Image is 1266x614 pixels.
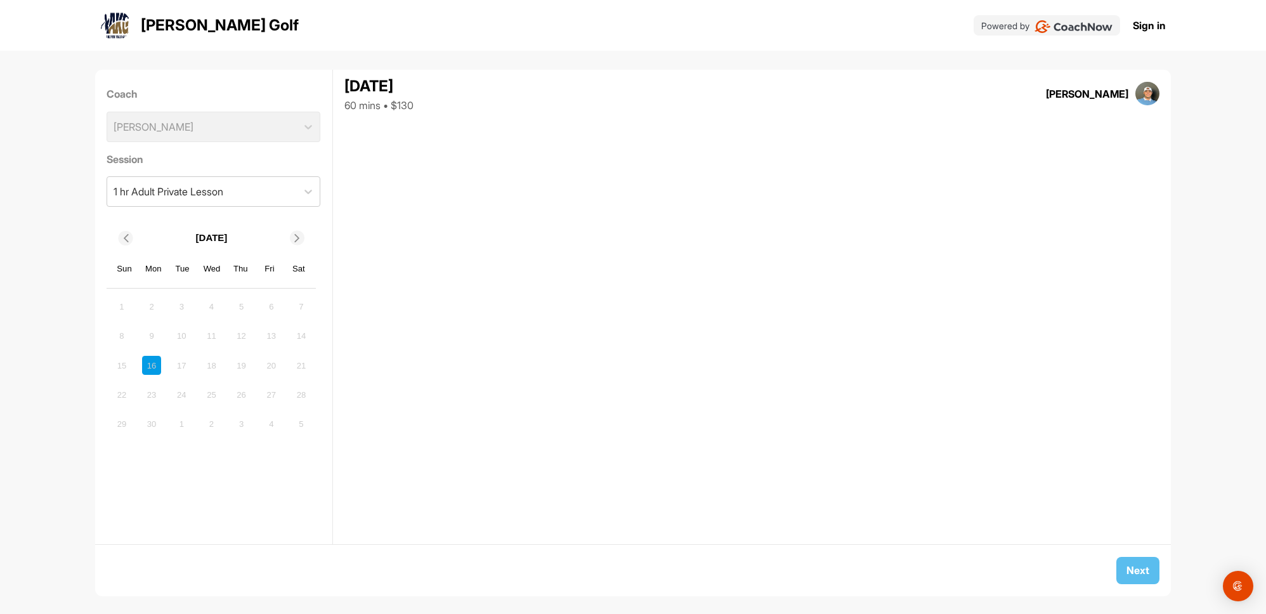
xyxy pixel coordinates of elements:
[262,327,281,346] div: Not available Friday, June 13th, 2025
[202,356,221,375] div: Not available Wednesday, June 18th, 2025
[202,386,221,405] div: Not available Wednesday, June 25th, 2025
[290,261,307,277] div: Sat
[1135,82,1159,106] img: square_e23a613f319df89c3b7d878fa55ff902.jpg
[262,386,281,405] div: Not available Friday, June 27th, 2025
[232,261,249,277] div: Thu
[172,297,191,317] div: Not available Tuesday, June 3rd, 2025
[232,297,251,317] div: Not available Thursday, June 5th, 2025
[202,415,221,434] div: Not available Wednesday, July 2nd, 2025
[1034,20,1113,33] img: CoachNow
[232,386,251,405] div: Not available Thursday, June 26th, 2025
[142,386,161,405] div: Not available Monday, June 23rd, 2025
[110,296,312,435] div: month 2025-06
[344,75,414,98] div: [DATE]
[112,415,131,434] div: Not available Sunday, June 29th, 2025
[232,415,251,434] div: Not available Thursday, July 3rd, 2025
[344,98,414,113] div: 60 mins • $130
[292,297,311,317] div: Not available Saturday, June 7th, 2025
[172,386,191,405] div: Not available Tuesday, June 24th, 2025
[142,327,161,346] div: Not available Monday, June 9th, 2025
[116,261,133,277] div: Sun
[100,10,131,41] img: logo
[261,261,278,277] div: Fri
[292,356,311,375] div: Not available Saturday, June 21st, 2025
[1223,571,1253,601] div: Open Intercom Messenger
[107,86,320,101] label: Coach
[142,297,161,317] div: Not available Monday, June 2nd, 2025
[145,261,162,277] div: Mon
[112,297,131,317] div: Not available Sunday, June 1st, 2025
[262,356,281,375] div: Not available Friday, June 20th, 2025
[292,415,311,434] div: Not available Saturday, July 5th, 2025
[262,415,281,434] div: Not available Friday, July 4th, 2025
[1046,86,1128,101] div: [PERSON_NAME]
[174,261,191,277] div: Tue
[204,261,220,277] div: Wed
[232,356,251,375] div: Not available Thursday, June 19th, 2025
[172,356,191,375] div: Not available Tuesday, June 17th, 2025
[292,386,311,405] div: Not available Saturday, June 28th, 2025
[262,297,281,317] div: Not available Friday, June 6th, 2025
[202,297,221,317] div: Not available Wednesday, June 4th, 2025
[196,231,228,245] p: [DATE]
[142,356,161,375] div: Not available Monday, June 16th, 2025
[142,415,161,434] div: Not available Monday, June 30th, 2025
[232,327,251,346] div: Not available Thursday, June 12th, 2025
[202,327,221,346] div: Not available Wednesday, June 11th, 2025
[172,415,191,434] div: Not available Tuesday, July 1st, 2025
[112,356,131,375] div: Not available Sunday, June 15th, 2025
[292,327,311,346] div: Not available Saturday, June 14th, 2025
[172,327,191,346] div: Not available Tuesday, June 10th, 2025
[112,327,131,346] div: Not available Sunday, June 8th, 2025
[981,19,1029,32] p: Powered by
[1116,557,1159,584] button: Next
[112,386,131,405] div: Not available Sunday, June 22nd, 2025
[141,14,299,37] p: [PERSON_NAME] Golf
[1133,18,1166,33] a: Sign in
[107,152,320,167] label: Session
[114,184,223,199] div: 1 hr Adult Private Lesson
